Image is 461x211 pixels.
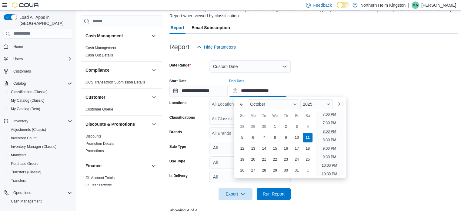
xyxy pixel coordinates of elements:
span: Inventory [11,117,72,125]
a: Home [11,43,25,50]
a: Promotion Details [85,141,114,146]
div: day-29 [270,165,280,175]
span: Report [171,22,184,34]
span: Customer Queue [85,107,113,112]
div: day-18 [303,144,312,153]
div: day-14 [259,144,269,153]
button: Classification (Classic) [6,88,75,96]
div: day-29 [248,122,258,131]
span: Transfers [8,177,72,184]
span: Manifests [11,153,26,158]
span: Catalog [11,80,72,87]
div: day-9 [281,133,291,142]
button: Cash Management [150,32,157,39]
div: Fr [292,111,302,121]
li: 7:30 PM [320,119,339,127]
span: Purchase Orders [11,161,38,166]
div: day-27 [248,165,258,175]
span: Manifests [8,151,72,159]
button: Home [1,42,75,51]
div: day-5 [237,133,247,142]
button: Customers [1,67,75,76]
span: Customers [13,69,31,74]
label: End Date [229,79,245,83]
span: My Catalog (Beta) [11,107,40,111]
span: Cash Management [8,198,72,205]
div: Customer [81,106,162,115]
p: | [408,2,409,9]
button: Operations [11,189,34,196]
button: Inventory [11,117,31,125]
button: Custom Date [209,60,291,73]
span: Email Subscription [192,22,230,34]
span: Home [13,44,23,49]
span: Discounts [85,134,102,139]
div: day-16 [281,144,291,153]
span: Inventory Manager (Classic) [11,144,56,149]
a: Customers [11,68,33,75]
button: Run Report [257,188,291,200]
li: 7:00 PM [320,111,339,118]
a: Promotions [85,149,104,153]
div: day-8 [270,133,280,142]
button: Finance [150,162,157,169]
span: Cash Management [11,199,42,204]
span: Promotions [85,148,104,153]
label: Locations [169,100,187,105]
span: Inventory Count [8,134,72,142]
span: Operations [11,189,72,196]
img: Cova [12,2,39,8]
div: day-6 [248,133,258,142]
div: Mo [248,111,258,121]
span: Customers [11,67,72,75]
h3: Compliance [85,67,109,73]
div: day-3 [292,122,302,131]
span: Adjustments (Classic) [8,126,72,133]
span: My Catalog (Beta) [8,105,72,113]
div: day-19 [237,155,247,164]
input: Dark Mode [337,2,349,8]
button: Cash Management [85,33,149,39]
span: My Catalog (Classic) [8,97,72,104]
input: Press the down key to enter a popover containing a calendar. Press the escape key to close the po... [229,85,287,97]
li: 10:00 PM [319,162,339,169]
div: day-25 [303,155,312,164]
span: Export [222,188,249,200]
div: day-28 [259,165,269,175]
a: Cash Out Details [85,53,113,57]
div: day-2 [281,122,291,131]
a: GL Transactions [85,183,112,187]
button: Customer [150,94,157,101]
div: Compliance [81,79,162,88]
span: Home [11,43,72,50]
span: Users [11,55,72,63]
div: Su [237,111,247,121]
a: Cash Management [8,198,44,205]
span: Classification (Classic) [11,90,48,94]
button: Purchase Orders [6,159,75,168]
div: day-23 [281,155,291,164]
div: day-10 [292,133,302,142]
button: Inventory Count [6,134,75,142]
div: day-13 [248,144,258,153]
div: Cash Management [81,44,162,61]
button: My Catalog (Beta) [6,105,75,113]
span: October [250,102,265,107]
div: day-26 [237,165,247,175]
span: Purchase Orders [8,160,72,167]
div: day-20 [248,155,258,164]
button: Transfers [6,176,75,185]
button: Previous Month [237,99,246,109]
p: [PERSON_NAME] [421,2,456,9]
button: Cash Management [6,197,75,206]
div: October, 2025 [237,121,313,176]
div: day-1 [303,165,312,175]
label: Brands [169,130,182,134]
label: Start Date [169,79,187,83]
button: Discounts & Promotions [85,121,149,127]
button: Customer [85,94,149,100]
label: Classifications [169,115,195,120]
h3: Report [169,43,189,51]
